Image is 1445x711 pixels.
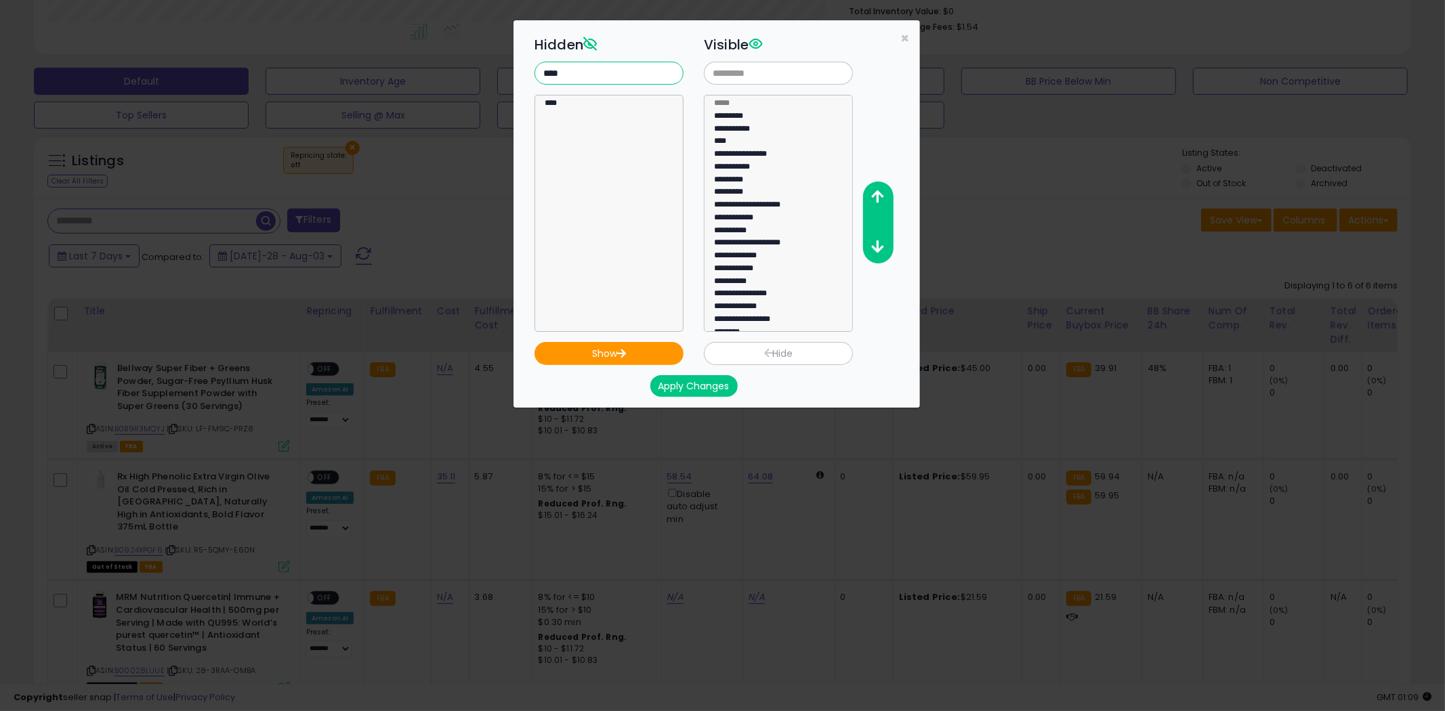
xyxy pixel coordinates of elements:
[704,35,853,55] h3: Visible
[900,28,909,48] span: ×
[650,375,738,397] button: Apply Changes
[704,342,853,365] button: Hide
[535,35,684,55] h3: Hidden
[535,342,684,365] button: Show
